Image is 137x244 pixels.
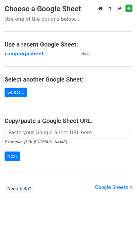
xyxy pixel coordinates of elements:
[5,117,132,124] h4: Copy/paste a Google Sheet URL:
[5,16,132,22] p: Use one of the options below...
[5,88,27,97] a: Select...
[5,127,129,138] input: Paste your Google Sheet URL here
[5,140,67,144] small: Example: [URL][DOMAIN_NAME]
[5,41,132,48] h4: Use a recent Google Sheet:
[5,152,20,161] input: Next
[80,52,89,56] small: View
[5,76,132,83] h4: Select another Google Sheet:
[5,184,34,193] a: Need help?
[74,51,89,57] a: View
[95,185,132,190] a: Google Sheets
[5,51,44,57] a: campaignsheet
[5,5,132,13] h3: Choose a Google Sheet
